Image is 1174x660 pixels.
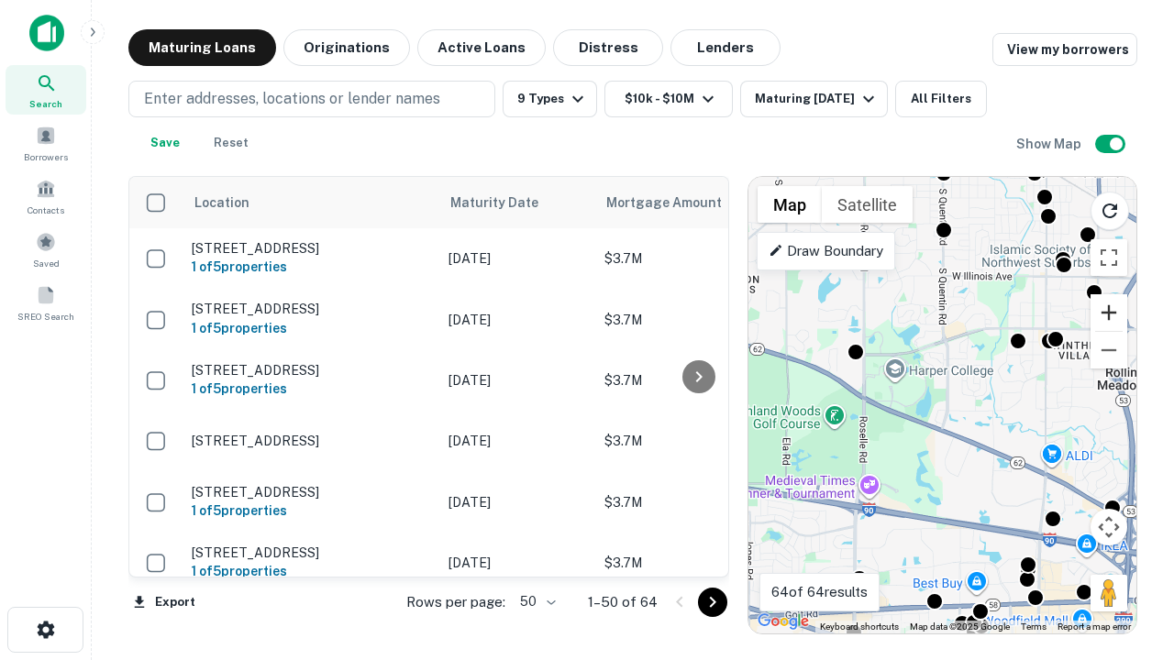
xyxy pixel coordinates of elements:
a: Search [6,65,86,115]
h6: 1 of 5 properties [192,379,430,399]
h6: 1 of 5 properties [192,318,430,338]
span: Contacts [28,203,64,217]
a: Borrowers [6,118,86,168]
button: $10k - $10M [604,81,733,117]
a: View my borrowers [992,33,1137,66]
button: Reset [202,125,260,161]
th: Location [183,177,439,228]
p: 1–50 of 64 [588,591,658,613]
img: Google [753,610,814,633]
div: Maturing [DATE] [755,88,880,110]
div: 0 0 [748,177,1136,633]
button: 9 Types [503,81,597,117]
button: Show satellite imagery [822,186,913,223]
span: SREO Search [17,309,74,324]
p: $3.7M [604,492,788,512]
button: Zoom in [1091,294,1127,331]
button: Maturing [DATE] [740,81,888,117]
button: Active Loans [417,29,546,66]
a: Terms (opens in new tab) [1021,621,1047,632]
div: 50 [513,588,559,615]
button: Maturing Loans [128,29,276,66]
button: Enter addresses, locations or lender names [128,81,495,117]
button: Save your search to get updates of matches that match your search criteria. [136,125,194,161]
a: Report a map error [1058,621,1131,632]
button: Go to next page [698,588,727,617]
p: [DATE] [449,431,586,451]
h6: 1 of 5 properties [192,257,430,277]
p: Draw Boundary [769,240,883,262]
button: Export [128,588,200,616]
img: capitalize-icon.png [29,15,64,51]
h6: Show Map [1016,134,1084,154]
p: [DATE] [449,553,586,573]
button: Toggle fullscreen view [1091,239,1127,276]
button: Zoom out [1091,332,1127,368]
h6: 1 of 5 properties [192,500,430,521]
button: Keyboard shortcuts [820,621,899,633]
span: Saved [33,256,60,270]
a: Saved [6,225,86,274]
button: Show street map [758,186,822,223]
p: [STREET_ADDRESS] [192,544,430,561]
span: Map data ©2025 Google [910,621,1010,632]
th: Maturity Date [439,177,595,228]
button: Drag Pegman onto the map to open Street View [1091,575,1127,611]
button: All Filters [895,81,987,117]
p: [STREET_ADDRESS] [192,433,430,449]
th: Mortgage Amount [595,177,797,228]
p: Enter addresses, locations or lender names [144,88,440,110]
span: Borrowers [24,149,68,164]
span: Location [194,192,249,214]
button: Reload search area [1091,192,1129,230]
p: $3.7M [604,248,788,269]
button: Distress [553,29,663,66]
p: [DATE] [449,310,586,330]
p: [STREET_ADDRESS] [192,362,430,379]
p: [DATE] [449,492,586,512]
p: [STREET_ADDRESS] [192,484,430,500]
p: $3.7M [604,310,788,330]
p: $3.7M [604,370,788,390]
p: Rows per page: [406,591,505,613]
a: SREO Search [6,278,86,327]
a: Contacts [6,171,86,221]
p: [DATE] [449,370,586,390]
button: Lenders [670,29,781,66]
span: Search [29,96,62,111]
iframe: Chat Widget [1082,455,1174,543]
button: Originations [283,29,410,66]
span: Mortgage Amount [606,192,746,214]
span: Maturity Date [450,192,562,214]
p: $3.7M [604,553,788,573]
p: [STREET_ADDRESS] [192,301,430,317]
p: [STREET_ADDRESS] [192,240,430,257]
p: [DATE] [449,248,586,269]
h6: 1 of 5 properties [192,561,430,581]
p: $3.7M [604,431,788,451]
p: 64 of 64 results [771,581,868,603]
a: Open this area in Google Maps (opens a new window) [753,610,814,633]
